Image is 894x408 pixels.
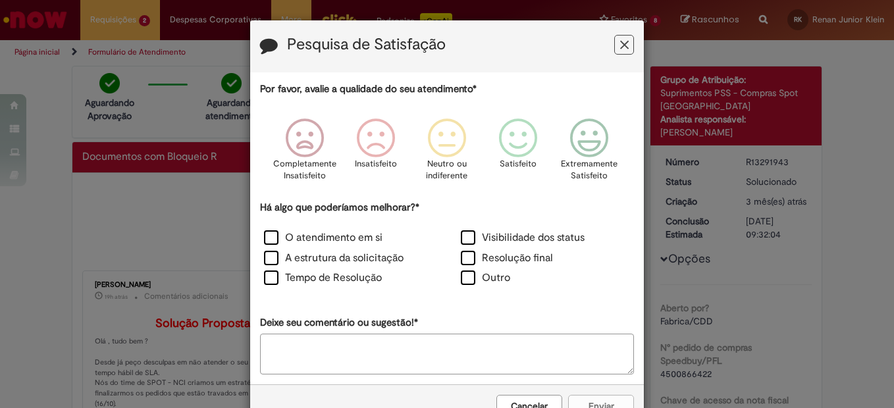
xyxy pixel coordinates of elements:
label: Deixe seu comentário ou sugestão!* [260,316,418,330]
p: Completamente Insatisfeito [273,158,336,182]
p: Extremamente Satisfeito [561,158,618,182]
label: Resolução final [461,251,553,266]
div: Insatisfeito [342,109,409,199]
label: Visibilidade dos status [461,230,585,245]
div: Neutro ou indiferente [413,109,481,199]
label: A estrutura da solicitação [264,251,404,266]
div: Completamente Insatisfeito [271,109,338,199]
p: Satisfeito [500,158,537,170]
label: Tempo de Resolução [264,270,382,286]
div: Extremamente Satisfeito [556,109,623,199]
div: Há algo que poderíamos melhorar?* [260,201,634,290]
label: O atendimento em si [264,230,382,245]
label: Por favor, avalie a qualidade do seu atendimento* [260,82,477,96]
p: Neutro ou indiferente [423,158,471,182]
p: Insatisfeito [355,158,397,170]
label: Pesquisa de Satisfação [287,36,446,53]
div: Satisfeito [485,109,552,199]
label: Outro [461,270,510,286]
